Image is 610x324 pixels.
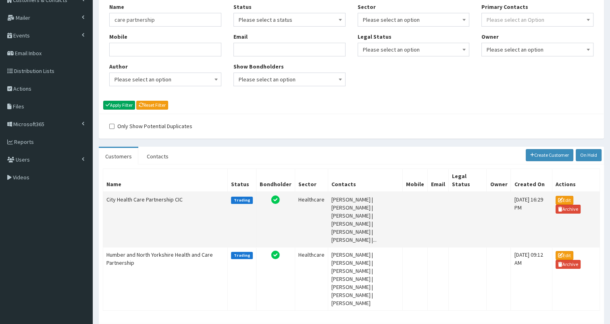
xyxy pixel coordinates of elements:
input: Only Show Potential Duplicates [109,124,115,129]
a: Customers [99,148,138,165]
label: Name [109,3,124,11]
th: Email [427,168,448,192]
span: Please select an option [363,44,464,55]
th: Created On [511,168,552,192]
span: Events [13,32,30,39]
a: Create Customer [526,149,574,161]
a: On Hold [576,149,602,161]
span: Please select an option [233,73,346,86]
span: Please select an option [115,74,216,85]
label: Show Bondholders [233,62,284,71]
a: Archive [556,205,581,214]
span: Please select an option [239,74,340,85]
label: Legal Status [358,33,391,41]
span: Please select an option [363,14,464,25]
span: Mailer [16,14,30,21]
label: Only Show Potential Duplicates [109,122,192,130]
span: Please select an option [487,44,588,55]
th: Mobile [402,168,427,192]
th: Owner [487,168,511,192]
a: Archive [556,260,581,269]
span: Distribution Lists [14,67,54,75]
span: Please select an option [481,43,593,56]
td: Healthcare [295,247,328,310]
th: Sector [295,168,328,192]
span: Please select an option [109,73,221,86]
td: City Health Care Partnership CIC [103,192,228,247]
th: Bondholder [256,168,295,192]
th: Legal Status [448,168,487,192]
a: Edit [556,196,573,205]
label: Mobile [109,33,127,41]
span: Please select an option [358,43,470,56]
label: Email [233,33,248,41]
button: Apply Filter [103,101,135,110]
span: Microsoft365 [13,120,44,128]
label: Trading [231,197,253,204]
span: Please select an Option [487,16,544,23]
td: [PERSON_NAME] | [PERSON_NAME] | [PERSON_NAME] | [PERSON_NAME] | [PERSON_NAME] | [PERSON_NAME] | [... [328,247,402,310]
label: Owner [481,33,499,41]
span: Please select an option [358,13,470,27]
label: Status [233,3,252,11]
span: Videos [13,174,29,181]
span: Please select a status [239,14,340,25]
label: Primary Contacts [481,3,528,11]
span: Files [13,103,24,110]
span: Email Inbox [15,50,42,57]
td: [PERSON_NAME] | [PERSON_NAME] | [PERSON_NAME] | [PERSON_NAME] | [PERSON_NAME] | [PERSON_NAME] |... [328,192,402,247]
span: Please select a status [233,13,346,27]
th: Status [228,168,256,192]
a: Contacts [140,148,175,165]
th: Name [103,168,228,192]
td: [DATE] 09:12 AM [511,247,552,310]
td: Humber and North Yorkshire Health and Care Partnership [103,247,228,310]
td: [DATE] 16:29 PM [511,192,552,247]
a: Edit [556,251,573,260]
span: Users [16,156,30,163]
label: Sector [358,3,376,11]
th: Contacts [328,168,402,192]
a: Reset Filter [136,101,168,110]
span: Reports [14,138,34,145]
label: Trading [231,252,253,259]
td: Healthcare [295,192,328,247]
span: Actions [13,85,31,92]
label: Author [109,62,128,71]
th: Actions [552,168,600,192]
